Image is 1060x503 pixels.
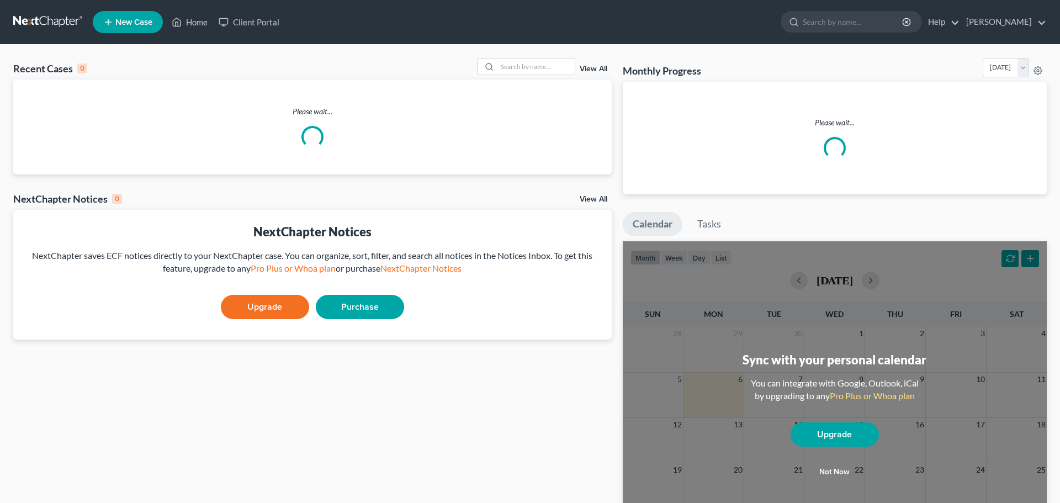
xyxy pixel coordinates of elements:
div: NextChapter Notices [22,223,603,240]
div: Recent Cases [13,62,87,75]
a: NextChapter Notices [380,263,462,273]
div: You can integrate with Google, Outlook, iCal by upgrading to any [746,377,923,403]
div: 0 [112,194,122,204]
input: Search by name... [497,59,575,75]
a: View All [580,65,607,73]
div: 0 [77,63,87,73]
a: View All [580,195,607,203]
button: Not now [791,461,879,483]
a: [PERSON_NAME] [961,12,1046,32]
a: Upgrade [221,295,309,319]
input: Search by name... [803,12,904,32]
p: Please wait... [13,106,612,117]
div: NextChapter Notices [13,192,122,205]
p: Please wait... [632,117,1038,128]
div: NextChapter saves ECF notices directly to your NextChapter case. You can organize, sort, filter, ... [22,250,603,275]
a: Upgrade [791,422,879,447]
a: Home [166,12,213,32]
a: Calendar [623,212,682,236]
a: Client Portal [213,12,285,32]
a: Help [923,12,960,32]
a: Pro Plus or Whoa plan [251,263,336,273]
h3: Monthly Progress [623,64,701,77]
span: New Case [115,18,152,27]
div: Sync with your personal calendar [743,351,926,368]
a: Purchase [316,295,404,319]
a: Tasks [687,212,731,236]
a: Pro Plus or Whoa plan [830,390,915,401]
